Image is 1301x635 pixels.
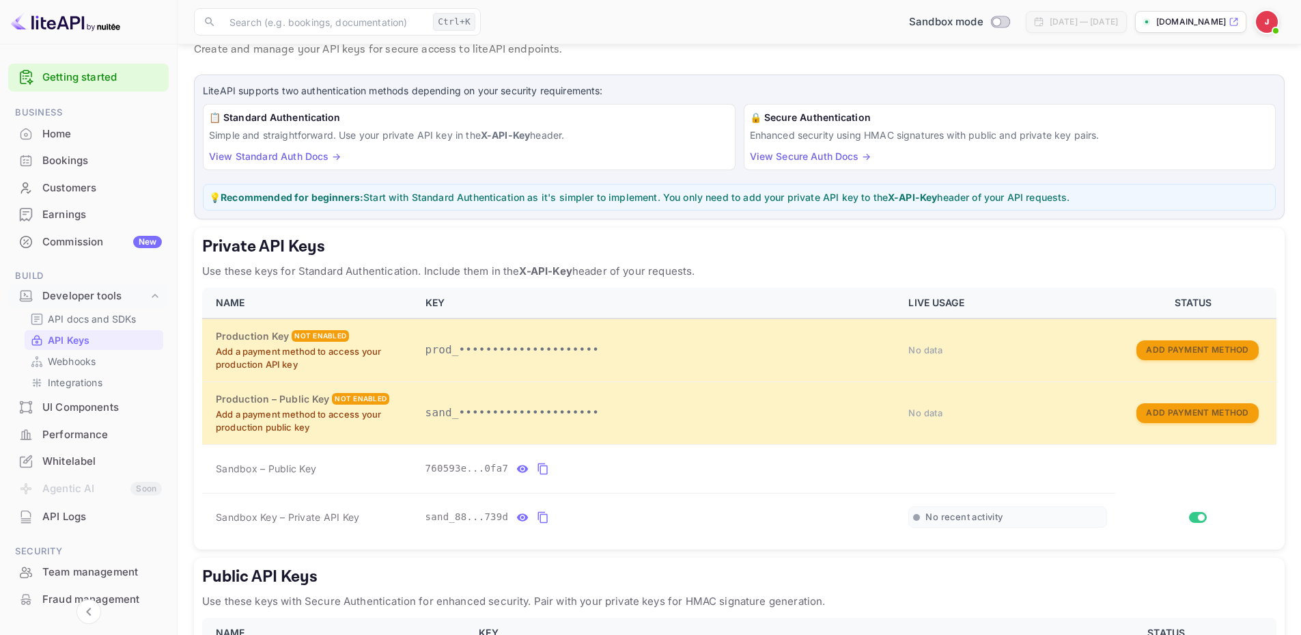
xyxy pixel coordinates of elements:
[48,312,137,326] p: API docs and SDKs
[42,126,162,142] div: Home
[8,394,169,421] div: UI Components
[909,14,983,30] span: Sandbox mode
[48,354,96,368] p: Webhooks
[42,288,148,304] div: Developer tools
[292,330,349,342] div: Not enabled
[1156,16,1226,28] p: [DOMAIN_NAME]
[750,128,1270,142] p: Enhanced security using HMAC signatures with public and private key pairs.
[888,191,937,203] strong: X-API-Key
[8,229,169,254] a: CommissionNew
[425,461,509,476] span: 760593e...0fa7
[42,153,162,169] div: Bookings
[42,565,162,580] div: Team management
[25,351,163,371] div: Webhooks
[425,510,509,524] span: sand_88...739d
[221,8,428,36] input: Search (e.g. bookings, documentation)
[202,593,1276,610] p: Use these keys with Secure Authentication for enhanced security. Pair with your private keys for ...
[1136,343,1258,355] a: Add Payment Method
[209,150,341,162] a: View Standard Auth Docs →
[42,400,162,416] div: UI Components
[216,392,329,407] h6: Production – Public Key
[42,234,162,250] div: Commission
[8,202,169,227] a: Earnings
[425,342,893,358] p: prod_•••••••••••••••••••••
[209,190,1270,204] p: 💡 Start with Standard Authentication as it's simpler to implement. You only need to add your priv...
[8,229,169,256] div: CommissionNew
[8,105,169,120] span: Business
[8,544,169,559] span: Security
[202,566,1276,588] h5: Public API Keys
[8,559,169,584] a: Team management
[8,284,169,308] div: Developer tools
[519,265,572,278] strong: X-API-Key
[908,344,942,355] span: No data
[332,393,389,405] div: Not enabled
[8,559,169,586] div: Team management
[1115,288,1276,319] th: STATUS
[8,504,169,530] div: API Logs
[202,288,1276,541] table: private api keys table
[209,128,729,142] p: Simple and straightforward. Use your private API key in the header.
[8,422,169,447] a: Performance
[30,375,158,390] a: Integrations
[216,329,289,344] h6: Production Key
[900,288,1115,319] th: LIVE USAGE
[76,599,101,624] button: Collapse navigation
[11,11,120,33] img: LiteAPI logo
[48,333,89,347] p: API Keys
[42,592,162,608] div: Fraud management
[904,14,1015,30] div: Switch to Production mode
[8,448,169,474] a: Whitelabel
[1136,340,1258,360] button: Add Payment Method
[25,309,163,329] div: API docs and SDKs
[25,330,163,350] div: API Keys
[425,405,893,421] p: sand_•••••••••••••••••••••
[481,129,530,141] strong: X-API-Key
[216,461,316,476] span: Sandbox – Public Key
[216,345,409,372] p: Add a payment method to access your production API key
[8,64,169,92] div: Getting started
[750,110,1270,125] h6: 🔒 Secure Authentication
[8,121,169,148] div: Home
[48,375,102,390] p: Integrations
[908,407,942,418] span: No data
[8,148,169,174] div: Bookings
[8,121,169,146] a: Home
[194,42,1285,58] p: Create and manage your API keys for secure access to liteAPI endpoints.
[42,180,162,196] div: Customers
[8,422,169,448] div: Performance
[8,175,169,202] div: Customers
[203,83,1276,98] p: LiteAPI supports two authentication methods depending on your security requirements:
[417,288,901,319] th: KEY
[216,511,359,523] span: Sandbox Key – Private API Key
[30,333,158,347] a: API Keys
[216,408,409,435] p: Add a payment method to access your production public key
[8,448,169,475] div: Whitelabel
[30,312,158,326] a: API docs and SDKs
[30,354,158,368] a: Webhooks
[8,202,169,228] div: Earnings
[1136,403,1258,423] button: Add Payment Method
[8,586,169,613] div: Fraud management
[1050,16,1118,28] div: [DATE] — [DATE]
[8,148,169,173] a: Bookings
[25,373,163,392] div: Integrations
[433,13,475,31] div: Ctrl+K
[202,236,1276,258] h5: Private API Keys
[8,269,169,284] span: Build
[202,263,1276,280] p: Use these keys for Standard Authentication. Include them in the header of your requests.
[8,586,169,612] a: Fraud management
[42,509,162,525] div: API Logs
[42,427,162,443] div: Performance
[8,394,169,420] a: UI Components
[750,150,871,162] a: View Secure Auth Docs →
[1136,406,1258,418] a: Add Payment Method
[8,504,169,529] a: API Logs
[8,175,169,200] a: Customers
[202,288,417,319] th: NAME
[42,454,162,470] div: Whitelabel
[209,110,729,125] h6: 📋 Standard Authentication
[42,207,162,223] div: Earnings
[42,70,162,85] a: Getting started
[1256,11,1278,33] img: Jacques Rossouw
